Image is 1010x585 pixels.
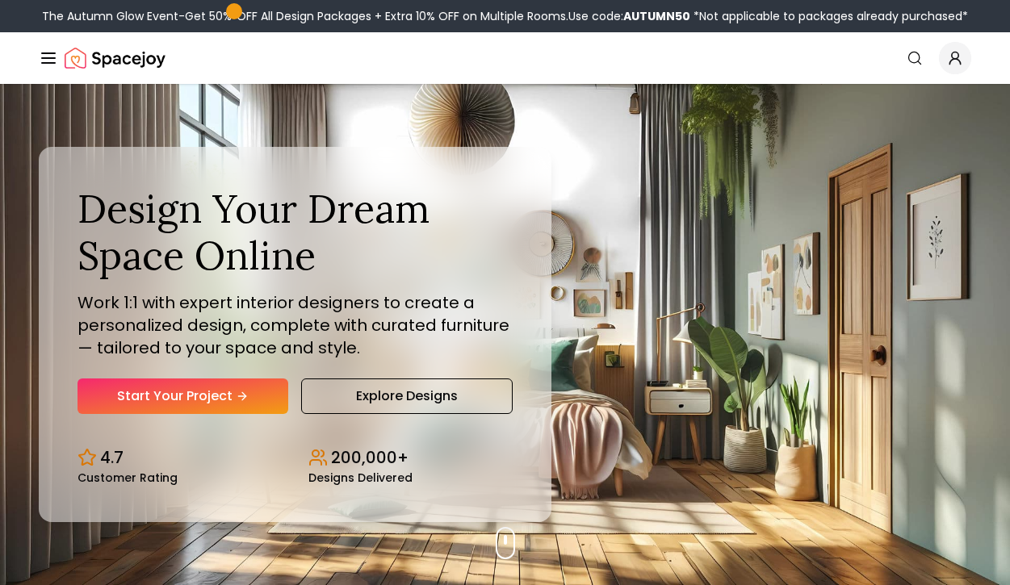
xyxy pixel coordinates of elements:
nav: Global [39,32,971,84]
div: The Autumn Glow Event-Get 50% OFF All Design Packages + Extra 10% OFF on Multiple Rooms. [42,8,968,24]
b: AUTUMN50 [623,8,690,24]
a: Spacejoy [65,42,166,74]
div: Design stats [78,433,513,483]
span: Use code: [568,8,690,24]
p: 4.7 [100,446,124,469]
a: Explore Designs [301,378,513,414]
p: 200,000+ [331,446,409,469]
a: Start Your Project [78,378,288,414]
span: *Not applicable to packages already purchased* [690,8,968,24]
small: Customer Rating [78,472,178,483]
p: Work 1:1 with expert interior designers to create a personalized design, complete with curated fu... [78,291,513,359]
h1: Design Your Dream Space Online [78,186,513,278]
small: Designs Delivered [308,472,413,483]
img: Spacejoy Logo [65,42,166,74]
